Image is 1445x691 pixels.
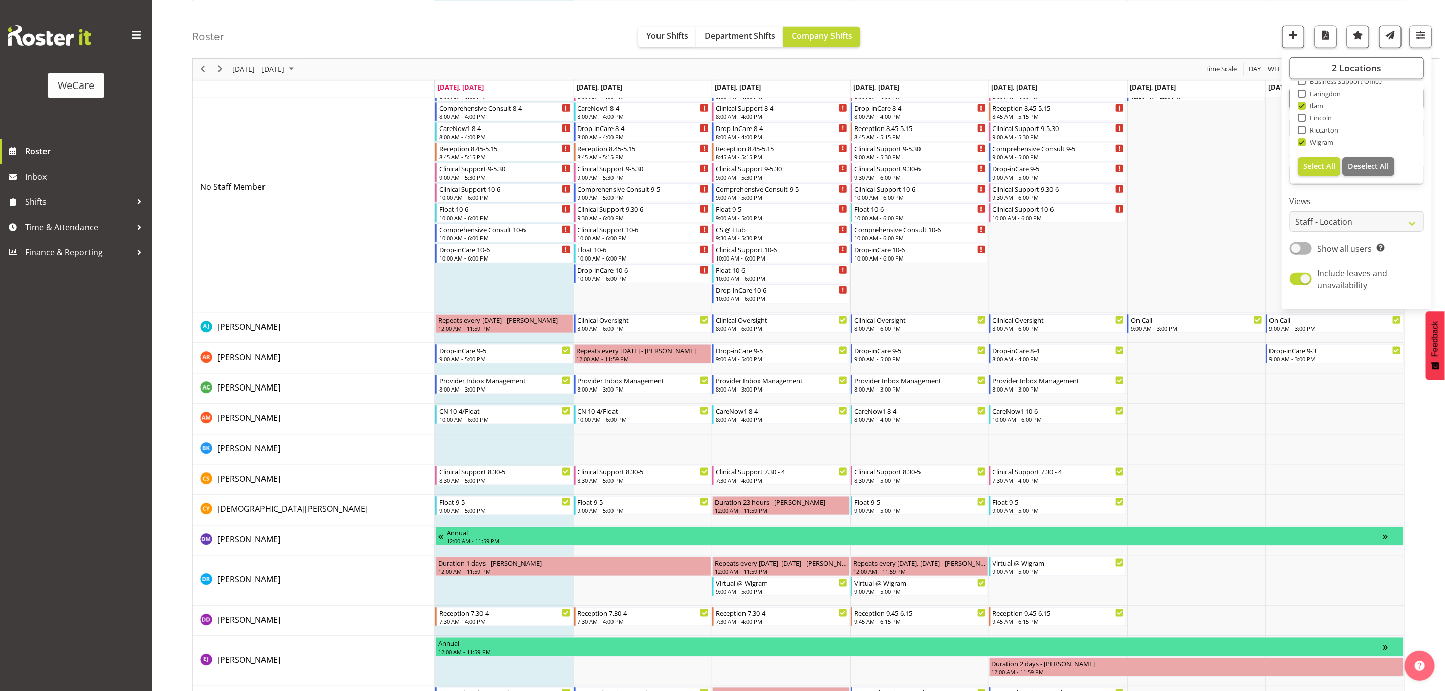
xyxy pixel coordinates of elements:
div: No Staff Member"s event - Reception 8.45-5.15 Begin From Thursday, October 9, 2025 at 8:45:00 AM ... [851,122,988,142]
button: Next [213,63,227,75]
div: Float 9-5 [993,497,1124,507]
div: CS @ Hub [716,224,847,234]
a: [PERSON_NAME] [217,351,280,363]
div: No Staff Member"s event - CS @ Hub Begin From Wednesday, October 8, 2025 at 9:30:00 AM GMT+13:00 ... [712,224,850,243]
div: No Staff Member"s event - Comprehensive Consult 10-6 Begin From Thursday, October 9, 2025 at 10:0... [851,224,988,243]
div: No Staff Member"s event - Clinical Support 10-6 Begin From Thursday, October 9, 2025 at 10:00:00 ... [851,183,988,202]
div: Ashley Mendoza"s event - CN 10-4/Float Begin From Monday, October 6, 2025 at 10:00:00 AM GMT+13:0... [435,405,573,424]
div: No Staff Member"s event - Drop-inCare 10-6 Begin From Thursday, October 9, 2025 at 10:00:00 AM GM... [851,244,988,263]
button: Add a new shift [1282,25,1304,48]
div: 9:00 AM - 5:30 PM [716,173,847,181]
span: 2 Locations [1332,62,1381,74]
div: No Staff Member"s event - Clinical Support 9.30-6 Begin From Thursday, October 9, 2025 at 9:30:00... [851,163,988,182]
a: No Staff Member [200,181,266,193]
div: No Staff Member"s event - Comprehensive Consult 8-4 Begin From Monday, October 6, 2025 at 8:00:00... [435,102,573,121]
div: 7:30 AM - 4:00 PM [716,476,847,484]
div: Clinical Support 7.30 - 4 [993,466,1124,477]
div: Float 9-5 [716,204,847,214]
div: Ashley Mendoza"s event - CN 10-4/Float Begin From Tuesday, October 7, 2025 at 10:00:00 AM GMT+13:... [574,405,712,424]
button: Feedback - Show survey [1426,311,1445,380]
div: 9:00 AM - 3:00 PM [1269,324,1401,332]
span: Deselect All [1348,161,1389,170]
div: 10:00 AM - 6:00 PM [854,213,986,222]
span: Finance & Reporting [25,245,132,260]
span: Show all users [1318,243,1372,254]
div: Christianna Yu"s event - Float 9-5 Begin From Tuesday, October 7, 2025 at 9:00:00 AM GMT+13:00 En... [574,496,712,515]
div: No Staff Member"s event - CareNow1 8-4 Begin From Tuesday, October 7, 2025 at 8:00:00 AM GMT+13:0... [574,102,712,121]
button: Time Scale [1204,63,1239,75]
div: Comprehensive Consult 9-5 [716,184,847,194]
div: 10:00 AM - 6:00 PM [439,234,571,242]
span: [PERSON_NAME] [217,412,280,423]
div: Provider Inbox Management [854,375,986,385]
span: [DEMOGRAPHIC_DATA][PERSON_NAME] [217,503,368,514]
div: 9:00 AM - 3:00 PM [1269,355,1401,363]
span: Select All [1303,161,1335,170]
div: Drop-inCare 9-5 [993,163,1124,174]
div: Clinical Support 9-5.30 [439,163,571,174]
div: Drop-inCare 10-6 [854,244,986,254]
div: 10:00 AM - 6:00 PM [854,193,986,201]
div: 9:30 AM - 6:00 PM [854,173,986,181]
div: Ashley Mendoza"s event - CareNow1 8-4 Begin From Wednesday, October 8, 2025 at 8:00:00 AM GMT+13:... [712,405,850,424]
div: Float 10-6 [439,204,571,214]
div: previous period [194,58,211,79]
span: [DATE] - [DATE] [231,63,285,75]
div: 9:00 AM - 5:00 PM [716,193,847,201]
span: Wigram [1306,138,1334,146]
div: 9:00 AM - 5:00 PM [439,506,571,514]
div: Comprehensive Consult 10-6 [854,224,986,234]
div: Comprehensive Consult 9-5 [578,184,709,194]
div: No Staff Member"s event - Clinical Support 9.30-6 Begin From Tuesday, October 7, 2025 at 9:30:00 ... [574,203,712,223]
div: No Staff Member"s event - Reception 8.45-5.15 Begin From Friday, October 10, 2025 at 8:45:00 AM G... [989,102,1127,121]
div: Drop-inCare 9-5 [854,345,986,355]
div: Clinical Support 10-6 [716,244,847,254]
span: Faringdon [1306,89,1341,97]
div: AJ Jones"s event - On Call Begin From Saturday, October 11, 2025 at 9:00:00 AM GMT+13:00 Ends At ... [1127,314,1265,333]
div: Ashley Mendoza"s event - CareNow1 10-6 Begin From Friday, October 10, 2025 at 10:00:00 AM GMT+13:... [989,405,1127,424]
div: 10:00 AM - 6:00 PM [716,274,847,282]
div: Clinical Support 8.30-5 [439,466,571,477]
div: 10:00 AM - 6:00 PM [578,415,709,423]
div: Reception 8.45-5.15 [716,143,847,153]
a: [PERSON_NAME] [217,412,280,424]
span: [PERSON_NAME] [217,534,280,545]
div: 8:00 AM - 4:00 PM [716,133,847,141]
button: Filter Shifts [1410,25,1432,48]
div: 8:00 AM - 4:00 PM [578,112,709,120]
div: 9:00 AM - 5:30 PM [578,173,709,181]
div: 10:00 AM - 6:00 PM [716,294,847,303]
div: CareNow1 10-6 [993,406,1124,416]
div: Drop-inCare 8-4 [578,123,709,133]
div: 9:00 AM - 5:00 PM [854,355,986,363]
div: No Staff Member"s event - Comprehensive Consult 9-5 Begin From Tuesday, October 7, 2025 at 9:00:0... [574,183,712,202]
span: Riccarton [1306,125,1339,134]
a: [DEMOGRAPHIC_DATA][PERSON_NAME] [217,503,368,515]
div: Drop-inCare 10-6 [716,285,847,295]
div: CareNow1 8-4 [854,406,986,416]
div: AJ Jones"s event - Clinical Oversight Begin From Wednesday, October 8, 2025 at 8:00:00 AM GMT+13:... [712,314,850,333]
div: CN 10-4/Float [439,406,571,416]
button: Timeline Week [1266,63,1287,75]
div: 8:00 AM - 6:00 PM [716,324,847,332]
div: Clinical Support 8.30-5 [854,466,986,477]
div: No Staff Member"s event - Clinical Support 10-6 Begin From Wednesday, October 8, 2025 at 10:00:00... [712,244,850,263]
div: Clinical Support 9.30-6 [993,184,1124,194]
div: 8:00 AM - 6:00 PM [578,324,709,332]
div: Annual [447,527,1383,537]
div: 12:00 AM - 11:59 PM [438,324,571,332]
div: 10:00 AM - 6:00 PM [439,415,571,423]
div: On Call [1131,315,1262,325]
div: 8:00 AM - 4:00 PM [854,415,986,423]
button: Department Shifts [696,26,783,47]
div: 12:00 AM - 11:59 PM [715,506,847,514]
div: 8:00 AM - 4:00 PM [993,355,1124,363]
div: No Staff Member"s event - Drop-inCare 8-4 Begin From Thursday, October 9, 2025 at 8:00:00 AM GMT+... [851,102,988,121]
div: 10:00 AM - 6:00 PM [993,415,1124,423]
div: Float 9-5 [854,497,986,507]
div: CareNow1 8-4 [578,103,709,113]
div: Clinical Oversight [578,315,709,325]
div: Clinical Oversight [716,315,847,325]
span: Your Shifts [646,30,688,41]
div: Andrea Ramirez"s event - Drop-inCare 9-5 Begin From Thursday, October 9, 2025 at 9:00:00 AM GMT+1... [851,344,988,364]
